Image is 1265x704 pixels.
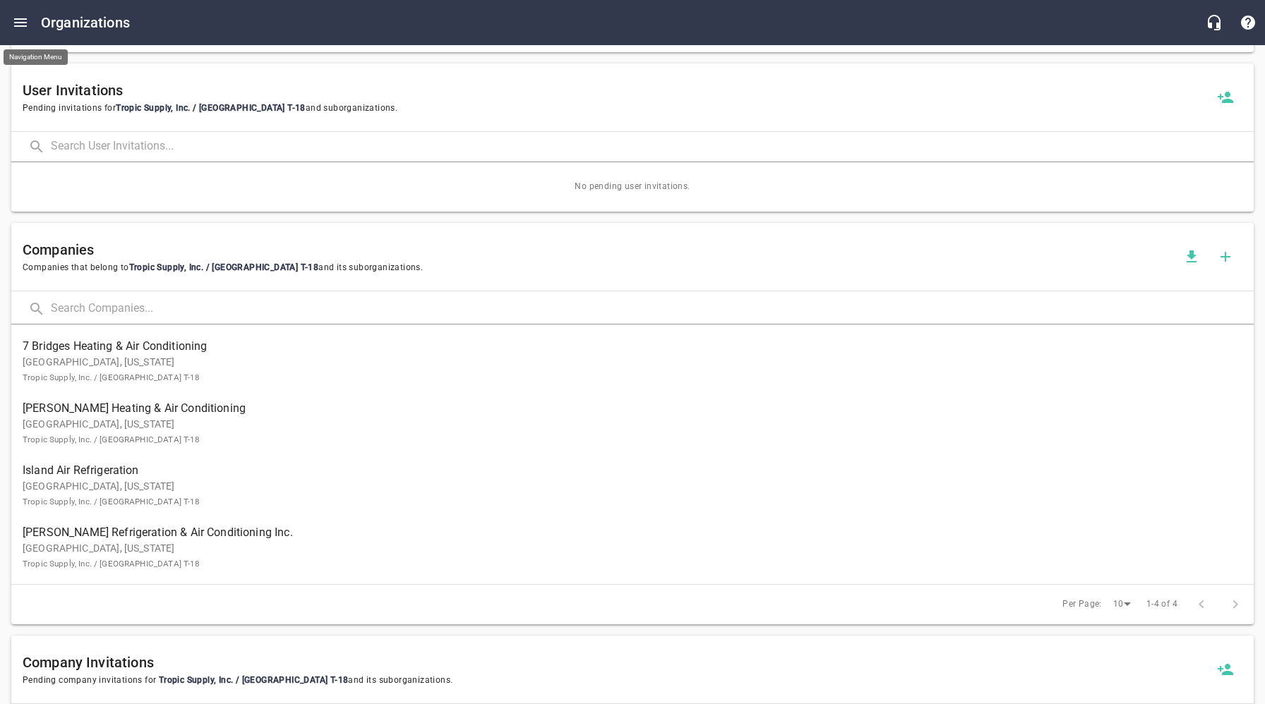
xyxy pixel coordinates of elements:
span: Tropic Supply, Inc. / [GEOGRAPHIC_DATA] T-18 [156,675,348,685]
button: Open drawer [4,6,37,40]
a: Invite a new user to Tropic Supply, Inc. / Jacksonville T-18 [1209,80,1242,114]
span: 1-4 of 4 [1146,597,1177,612]
small: Tropic Supply, Inc. / [GEOGRAPHIC_DATA] T-18 [23,497,200,506]
span: Companies that belong to and its suborganizations. [23,261,1175,275]
h6: Organizations [41,11,130,34]
span: Pending invitations for and suborganizations. [23,102,1209,116]
a: Island Air Refrigeration[GEOGRAPHIC_DATA], [US_STATE]Tropic Supply, Inc. / [GEOGRAPHIC_DATA] T-18 [11,454,1254,516]
a: [PERSON_NAME] Refrigeration & Air Conditioning Inc.[GEOGRAPHIC_DATA], [US_STATE]Tropic Supply, In... [11,516,1254,578]
span: Pending company invitations for and its suborganizations. [23,674,1209,688]
small: Tropic Supply, Inc. / [GEOGRAPHIC_DATA] T-18 [23,435,200,444]
span: [PERSON_NAME] Refrigeration & Air Conditioning Inc. [23,524,1220,541]
button: Support Portal [1231,6,1265,40]
span: 7 Bridges Heating & Air Conditioning [23,338,1220,355]
span: Island Air Refrigeration [23,462,1220,479]
a: [PERSON_NAME] Heating & Air Conditioning[GEOGRAPHIC_DATA], [US_STATE]Tropic Supply, Inc. / [GEOGR... [11,392,1254,454]
button: Live Chat [1197,6,1231,40]
span: No pending user invitations. [11,162,1254,212]
input: Search User Invitations... [51,132,1254,162]
span: Tropic Supply, Inc. / [GEOGRAPHIC_DATA] T-18 [129,262,319,272]
p: [GEOGRAPHIC_DATA], [US_STATE] [23,355,1220,384]
small: Tropic Supply, Inc. / [GEOGRAPHIC_DATA] T-18 [23,559,200,569]
a: 7 Bridges Heating & Air Conditioning[GEOGRAPHIC_DATA], [US_STATE]Tropic Supply, Inc. / [GEOGRAPHI... [11,330,1254,392]
button: Download companies [1175,240,1209,274]
span: [PERSON_NAME] Heating & Air Conditioning [23,400,1220,417]
h6: Companies [23,238,1175,261]
span: Tropic Supply, Inc. / [GEOGRAPHIC_DATA] T-18 [116,103,306,113]
button: Add a new company [1209,240,1242,274]
p: [GEOGRAPHIC_DATA], [US_STATE] [23,417,1220,447]
h6: Company Invitations [23,651,1209,674]
h6: User Invitations [23,79,1209,102]
button: Invite a new company [1209,653,1242,686]
p: [GEOGRAPHIC_DATA], [US_STATE] [23,479,1220,509]
small: Tropic Supply, Inc. / [GEOGRAPHIC_DATA] T-18 [23,372,200,382]
p: [GEOGRAPHIC_DATA], [US_STATE] [23,541,1220,571]
div: 10 [1108,595,1136,614]
span: Per Page: [1062,597,1102,612]
input: Search Companies... [51,294,1254,324]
